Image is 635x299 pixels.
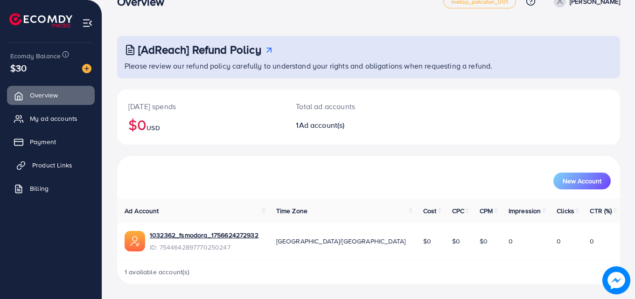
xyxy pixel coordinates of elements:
[590,206,612,216] span: CTR (%)
[10,61,27,75] span: $30
[553,173,611,189] button: New Account
[557,206,574,216] span: Clicks
[7,109,95,128] a: My ad accounts
[276,236,406,246] span: [GEOGRAPHIC_DATA]/[GEOGRAPHIC_DATA]
[602,266,630,294] img: image
[7,156,95,174] a: Product Links
[296,121,399,130] h2: 1
[276,206,307,216] span: Time Zone
[299,120,345,130] span: Ad account(s)
[590,236,594,246] span: 0
[150,230,258,240] a: 1032362_fsmodora_1756624272932
[125,231,145,251] img: ic-ads-acc.e4c84228.svg
[452,236,460,246] span: $0
[480,206,493,216] span: CPM
[509,206,541,216] span: Impression
[150,243,258,252] span: ID: 7544642897770250247
[7,86,95,104] a: Overview
[30,90,58,100] span: Overview
[125,267,190,277] span: 1 available account(s)
[423,206,437,216] span: Cost
[480,236,488,246] span: $0
[125,206,159,216] span: Ad Account
[82,18,93,28] img: menu
[423,236,431,246] span: $0
[7,132,95,151] a: Payment
[30,114,77,123] span: My ad accounts
[138,43,261,56] h3: [AdReach] Refund Policy
[30,137,56,146] span: Payment
[82,64,91,73] img: image
[125,60,614,71] p: Please review our refund policy carefully to understand your rights and obligations when requesti...
[128,116,273,133] h2: $0
[128,101,273,112] p: [DATE] spends
[9,13,72,28] img: logo
[296,101,399,112] p: Total ad accounts
[7,179,95,198] a: Billing
[32,160,72,170] span: Product Links
[563,178,601,184] span: New Account
[147,123,160,132] span: USD
[30,184,49,193] span: Billing
[557,236,561,246] span: 0
[509,236,513,246] span: 0
[452,206,464,216] span: CPC
[10,51,61,61] span: Ecomdy Balance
